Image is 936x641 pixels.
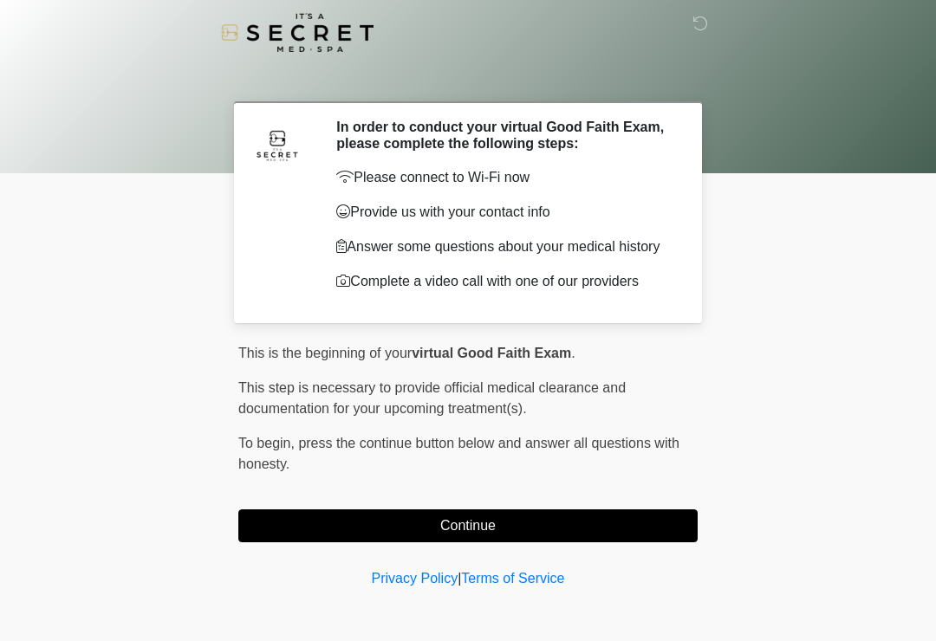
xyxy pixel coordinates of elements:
[461,571,564,586] a: Terms of Service
[238,380,626,416] span: This step is necessary to provide official medical clearance and documentation for your upcoming ...
[238,346,412,360] span: This is the beginning of your
[458,571,461,586] a: |
[336,271,672,292] p: Complete a video call with one of our providers
[571,346,575,360] span: .
[225,62,711,94] h1: ‎ ‎
[372,571,458,586] a: Privacy Policy
[221,13,374,52] img: It's A Secret Med Spa Logo
[336,167,672,188] p: Please connect to Wi-Fi now
[412,346,571,360] strong: virtual Good Faith Exam
[238,436,679,471] span: press the continue button below and answer all questions with honesty.
[238,436,298,450] span: To begin,
[336,202,672,223] p: Provide us with your contact info
[251,119,303,171] img: Agent Avatar
[238,509,698,542] button: Continue
[336,236,672,257] p: Answer some questions about your medical history
[336,119,672,152] h2: In order to conduct your virtual Good Faith Exam, please complete the following steps:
